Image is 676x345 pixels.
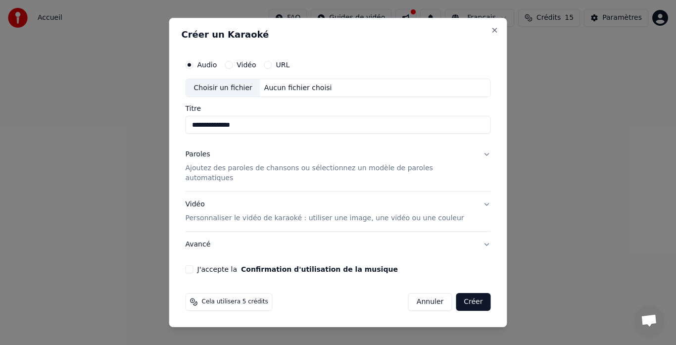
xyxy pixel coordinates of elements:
button: ParolesAjoutez des paroles de chansons ou sélectionnez un modèle de paroles automatiques [186,142,491,192]
div: Paroles [186,150,210,160]
div: Vidéo [186,199,464,223]
label: URL [276,61,290,68]
label: Audio [197,61,217,68]
span: Cela utilisera 5 crédits [202,298,268,306]
button: Avancé [186,232,491,257]
button: VidéoPersonnaliser le vidéo de karaoké : utiliser une image, une vidéo ou une couleur [186,192,491,231]
p: Ajoutez des paroles de chansons ou sélectionnez un modèle de paroles automatiques [186,164,475,184]
button: J'accepte la [241,266,398,273]
label: Vidéo [237,61,256,68]
div: Aucun fichier choisi [260,83,336,93]
label: Titre [186,105,491,112]
label: J'accepte la [197,266,398,273]
button: Créer [456,293,490,311]
h2: Créer un Karaoké [182,30,495,39]
button: Annuler [408,293,452,311]
div: Choisir un fichier [186,79,260,97]
p: Personnaliser le vidéo de karaoké : utiliser une image, une vidéo ou une couleur [186,213,464,223]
